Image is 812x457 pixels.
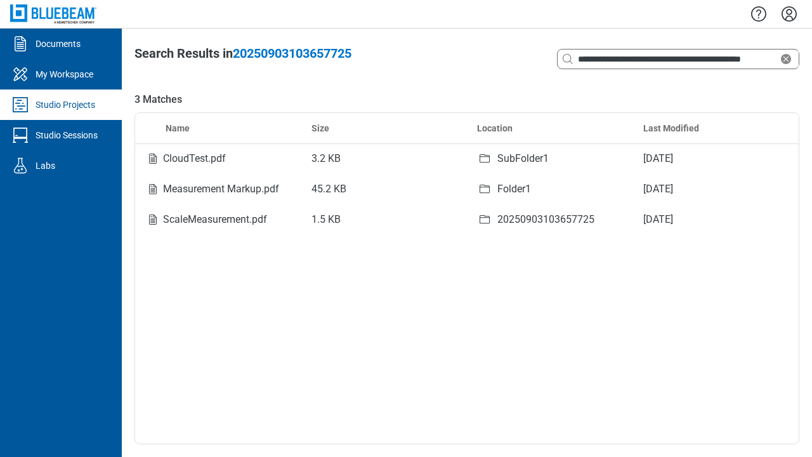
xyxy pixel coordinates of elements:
[145,182,160,197] svg: File-icon
[36,129,98,142] div: Studio Sessions
[134,44,351,62] div: Search Results in
[477,151,492,166] svg: folder-icon
[135,113,799,235] table: bb-data-table
[233,46,351,61] span: 20250903103657725
[10,34,30,54] svg: Documents
[301,143,468,174] td: 3.2 KB
[36,98,95,111] div: Studio Projects
[134,92,799,107] span: 3 Matches
[163,182,279,197] div: Measurement Markup.pdf
[36,37,81,50] div: Documents
[10,64,30,84] svg: My Workspace
[10,4,96,23] img: Bluebeam, Inc.
[779,3,799,25] button: Settings
[36,68,93,81] div: My Workspace
[778,51,799,67] div: Clear search
[301,174,468,204] td: 45.2 KB
[10,125,30,145] svg: Studio Sessions
[163,212,267,227] div: ScaleMeasurement.pdf
[145,151,160,166] svg: File-icon
[557,49,799,69] div: Clear search
[301,204,468,235] td: 1.5 KB
[497,151,549,166] div: SubFolder1
[497,182,531,197] div: Folder1
[36,159,55,172] div: Labs
[477,212,492,227] svg: folder-icon
[497,212,594,227] div: 20250903103657725
[633,174,799,204] td: [DATE]
[163,151,226,166] div: CloudTest.pdf
[633,143,799,174] td: [DATE]
[145,212,160,227] svg: File-icon
[633,204,799,235] td: [DATE]
[10,156,30,176] svg: Labs
[477,182,492,197] svg: folder-icon
[10,95,30,115] svg: Studio Projects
